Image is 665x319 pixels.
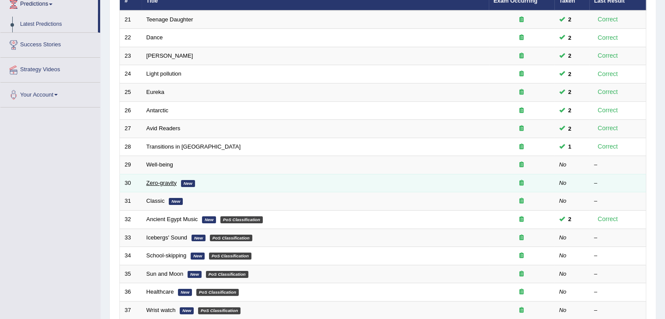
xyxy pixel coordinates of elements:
a: Well-being [146,161,173,168]
a: Teenage Daughter [146,16,193,23]
a: Sun and Moon [146,270,184,277]
span: You can still take this question [565,124,575,133]
a: Zero-gravity [146,180,177,186]
em: New [191,235,205,242]
em: No [559,307,567,313]
a: Eureka [146,89,164,95]
span: You can still take this question [565,142,575,151]
a: Latest Predictions [16,17,98,32]
em: PoS Classification [198,307,240,314]
span: You can still take this question [565,33,575,42]
div: Exam occurring question [494,70,550,78]
a: Icebergs' Sound [146,234,188,241]
div: Correct [594,69,622,79]
div: Exam occurring question [494,197,550,205]
span: You can still take this question [565,15,575,24]
em: New [169,198,183,205]
td: 34 [120,247,142,265]
span: You can still take this question [565,87,575,97]
em: PoS Classification [206,271,248,278]
em: New [188,271,202,278]
em: No [559,234,567,241]
a: Avid Readers [146,125,181,132]
div: Correct [594,51,622,61]
td: 30 [120,174,142,192]
div: Correct [594,87,622,97]
td: 28 [120,138,142,156]
em: No [559,270,567,277]
div: – [594,197,641,205]
div: Exam occurring question [494,161,550,169]
div: Correct [594,123,622,133]
em: New [181,180,195,187]
div: Exam occurring question [494,179,550,187]
a: Healthcare [146,288,174,295]
div: – [594,179,641,187]
a: Strategy Videos [0,58,100,80]
em: PoS Classification [220,216,263,223]
a: Your Account [0,83,100,104]
em: New [180,307,194,314]
a: Antarctic [146,107,169,114]
em: No [559,198,567,204]
a: [PERSON_NAME] [146,52,193,59]
em: PoS Classification [209,253,251,260]
div: Exam occurring question [494,288,550,296]
a: Light pollution [146,70,181,77]
em: PoS Classification [210,235,252,242]
td: 24 [120,65,142,83]
em: No [559,161,567,168]
div: Exam occurring question [494,52,550,60]
a: Transitions in [GEOGRAPHIC_DATA] [146,143,241,150]
div: Exam occurring question [494,143,550,151]
a: Classic [146,198,165,204]
div: – [594,306,641,315]
div: Exam occurring question [494,125,550,133]
a: Success Stories [0,33,100,55]
td: 29 [120,156,142,174]
a: Wrist watch [146,307,176,313]
div: Exam occurring question [494,107,550,115]
div: Exam occurring question [494,306,550,315]
em: New [178,289,192,296]
td: 31 [120,192,142,211]
div: Correct [594,33,622,43]
div: – [594,161,641,169]
td: 25 [120,83,142,102]
span: You can still take this question [565,51,575,60]
div: Correct [594,142,622,152]
span: You can still take this question [565,69,575,79]
td: 26 [120,101,142,120]
div: Exam occurring question [494,252,550,260]
em: PoS Classification [196,289,239,296]
td: 33 [120,229,142,247]
div: Correct [594,105,622,115]
div: Exam occurring question [494,34,550,42]
div: Exam occurring question [494,88,550,97]
div: Correct [594,14,622,24]
a: School-skipping [146,252,187,259]
em: No [559,288,567,295]
em: No [559,252,567,259]
td: 27 [120,120,142,138]
span: You can still take this question [565,215,575,224]
div: Exam occurring question [494,16,550,24]
div: – [594,288,641,296]
td: 36 [120,283,142,302]
div: – [594,252,641,260]
em: New [202,216,216,223]
td: 32 [120,210,142,229]
em: No [559,180,567,186]
div: – [594,270,641,278]
td: 21 [120,10,142,29]
div: Exam occurring question [494,215,550,224]
a: Dance [146,34,163,41]
div: Exam occurring question [494,270,550,278]
span: You can still take this question [565,106,575,115]
div: – [594,234,641,242]
td: 35 [120,265,142,283]
div: Exam occurring question [494,234,550,242]
div: Correct [594,214,622,224]
a: Ancient Egypt Music [146,216,198,222]
td: 23 [120,47,142,65]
